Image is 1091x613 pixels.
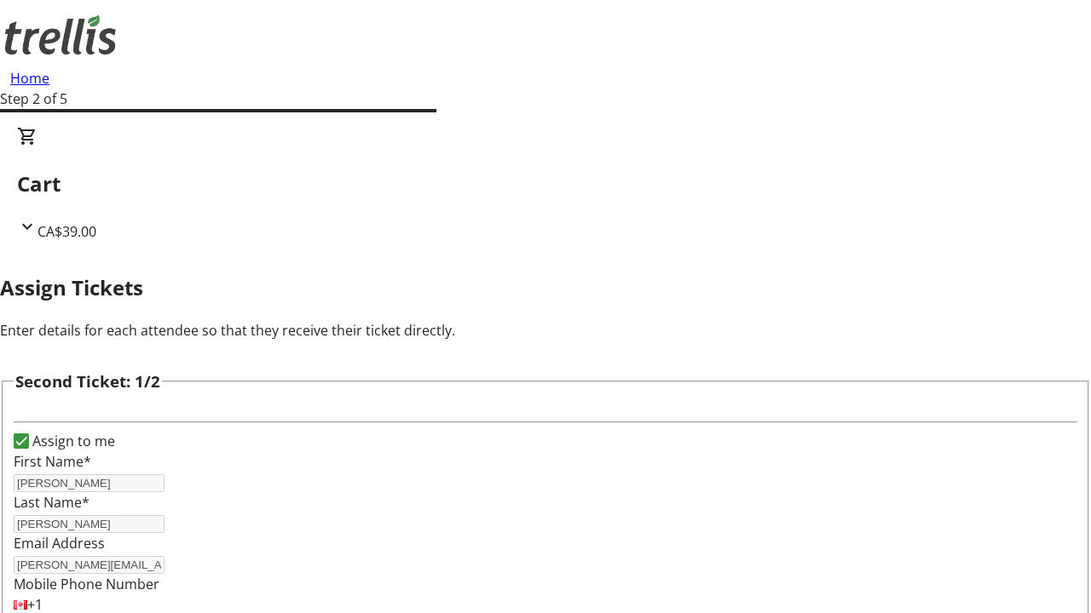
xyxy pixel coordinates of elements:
label: First Name* [14,452,91,471]
h2: Cart [17,169,1074,199]
span: CA$39.00 [38,222,96,241]
div: CartCA$39.00 [17,126,1074,242]
label: Email Address [14,534,105,553]
label: Mobile Phone Number [14,575,159,593]
label: Last Name* [14,493,89,512]
label: Assign to me [29,431,115,451]
h3: Second Ticket: 1/2 [15,370,160,393]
